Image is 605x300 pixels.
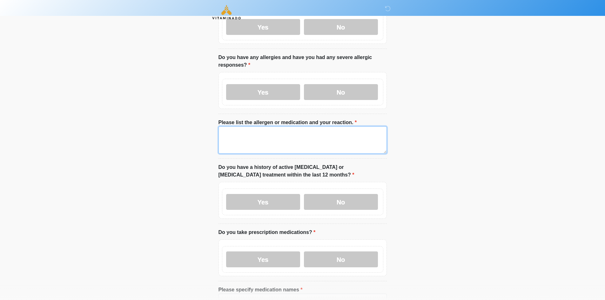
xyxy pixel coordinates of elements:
label: Yes [226,19,300,35]
label: Do you have any allergies and have you had any severe allergic responses? [218,54,387,69]
label: No [304,251,378,267]
label: No [304,84,378,100]
label: Please list the allergen or medication and your reaction. [218,119,357,126]
label: Yes [226,84,300,100]
label: Please specify medication names [218,286,303,294]
label: No [304,19,378,35]
label: Yes [226,194,300,210]
img: Vitaminado Logo [212,5,241,19]
label: Yes [226,251,300,267]
label: Do you have a history of active [MEDICAL_DATA] or [MEDICAL_DATA] treatment within the last 12 mon... [218,163,387,179]
label: No [304,194,378,210]
label: Do you take prescription medications? [218,229,316,236]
